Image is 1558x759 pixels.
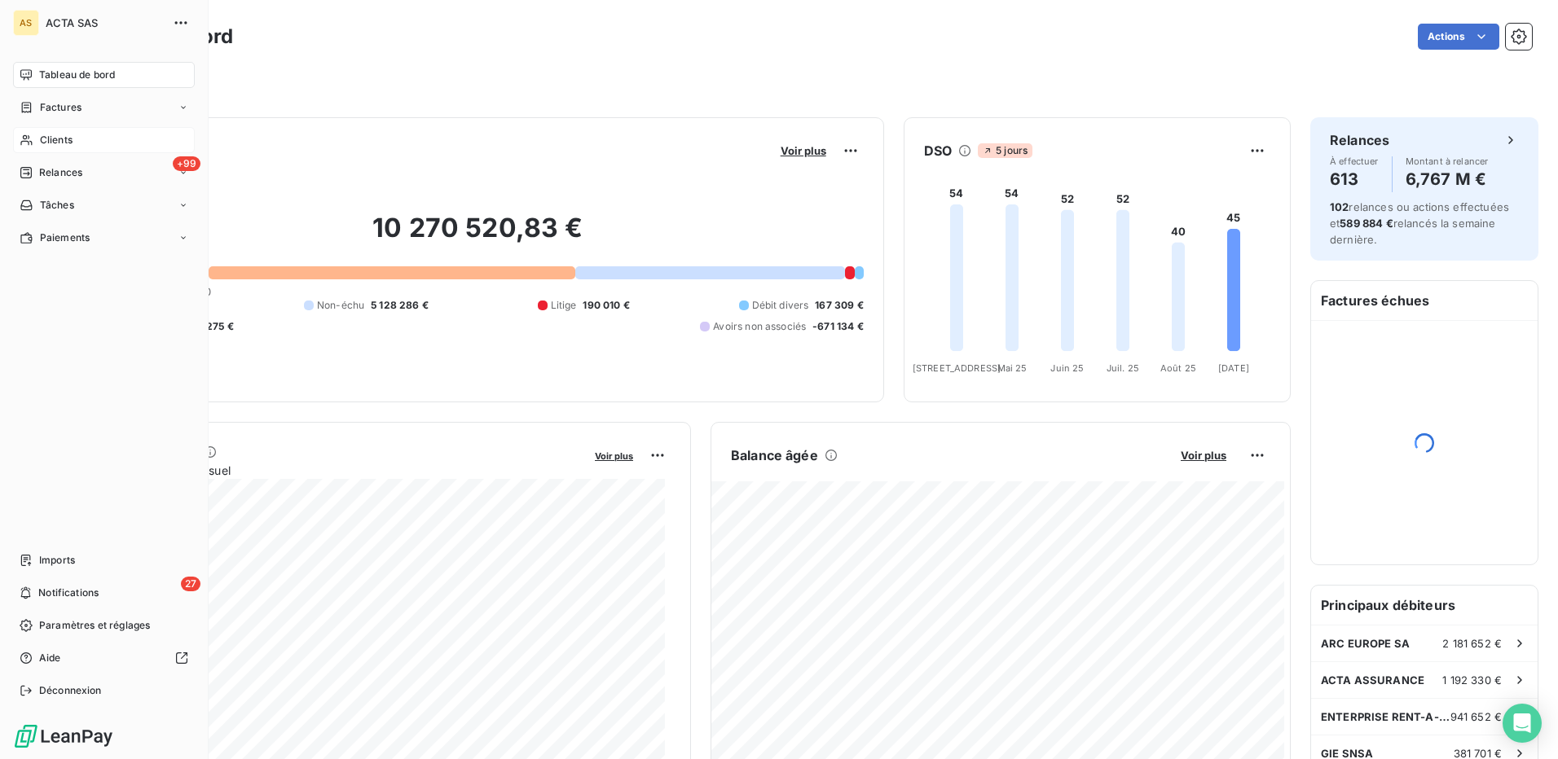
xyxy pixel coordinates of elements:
span: Factures [40,100,81,115]
div: Open Intercom Messenger [1503,704,1542,743]
span: 5 jours [978,143,1032,158]
span: 27 [181,577,200,591]
span: 167 309 € [815,298,863,313]
span: 5 128 286 € [371,298,429,313]
span: 1 192 330 € [1442,673,1502,687]
span: 2 181 652 € [1442,637,1502,650]
span: Montant à relancer [1406,156,1489,166]
button: Actions [1418,24,1499,50]
span: Paiements [40,230,90,245]
span: Litige [551,298,577,313]
span: ARC EUROPE SA [1321,637,1410,650]
span: Débit divers [752,298,809,313]
span: 941 652 € [1450,710,1502,723]
span: Chiffre d'affaires mensuel [92,462,583,479]
span: Déconnexion [39,683,102,698]
span: Voir plus [1181,449,1226,462]
span: À effectuer [1330,156,1379,166]
span: Non-échu [317,298,364,313]
span: +99 [173,156,200,171]
h6: Factures échues [1311,281,1538,320]
span: Voir plus [781,144,826,157]
span: ACTA SAS [46,16,163,29]
span: -671 134 € [812,319,864,334]
a: Aide [13,645,195,671]
span: Notifications [38,586,99,600]
h4: 613 [1330,166,1379,192]
span: Aide [39,651,61,665]
tspan: Mai 25 [997,362,1027,374]
h4: 6,767 M € [1406,166,1489,192]
span: Imports [39,553,75,568]
h2: 10 270 520,83 € [92,212,864,261]
h6: Relances [1330,130,1389,150]
tspan: Août 25 [1160,362,1196,374]
h6: DSO [924,141,952,160]
div: AS [13,10,39,36]
span: ENTERPRISE RENT-A-CAR - CITER SA [1321,710,1450,723]
tspan: Juin 25 [1050,362,1084,374]
span: 190 010 € [583,298,629,313]
h6: Balance âgée [731,445,818,465]
button: Voir plus [776,143,831,158]
span: relances ou actions effectuées et relancés la semaine dernière. [1330,200,1509,246]
span: Relances [39,165,82,180]
button: Voir plus [1176,448,1231,463]
span: 589 884 € [1340,217,1393,230]
span: Avoirs non associés [713,319,806,334]
span: Tableau de bord [39,68,115,82]
tspan: [STREET_ADDRESS] [912,362,1000,374]
h6: Principaux débiteurs [1311,586,1538,625]
span: 102 [1330,200,1349,213]
tspan: Juil. 25 [1107,362,1139,374]
span: ACTA ASSURANCE [1321,673,1424,687]
span: Paramètres et réglages [39,618,150,633]
button: Voir plus [590,448,638,463]
span: Voir plus [595,450,633,462]
span: Clients [40,133,73,147]
tspan: [DATE] [1218,362,1249,374]
img: Logo LeanPay [13,723,114,749]
span: Tâches [40,198,74,213]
